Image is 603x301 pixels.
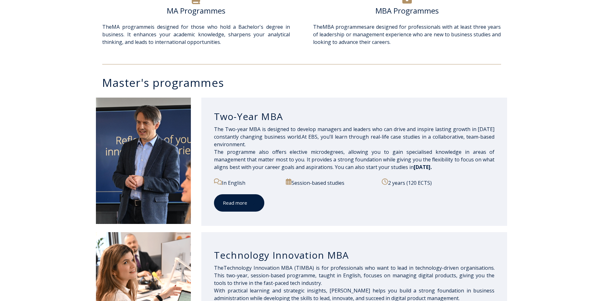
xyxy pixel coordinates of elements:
span: The are designed for professionals with at least three years of leadership or management experien... [313,23,501,45]
h3: Two-Year MBA [214,111,495,123]
span: The [214,264,223,271]
p: In English [214,178,279,187]
span: The Two-year MBA is designed to develop managers and leaders who can drive and inspire lasting gr... [214,126,495,171]
h6: MBA Programmes [313,6,501,15]
span: Technology Innovation M [223,264,346,271]
h3: Master's programmes [102,77,507,88]
p: Session-based studies [286,178,374,187]
span: sionals who want to lead in technology-driven organisations. This two-year, session-based program... [214,264,495,286]
span: The is designed for those who hold a Bachelor's degree in business. It enhances your academic kno... [102,23,290,45]
h3: Technology Innovation MBA [214,249,495,261]
p: 2 years (120 ECTS) [382,178,494,187]
a: Read more [214,194,264,212]
h6: MA Programmes [102,6,290,15]
img: DSC_2098 [96,98,191,224]
a: MBA programmes [323,23,367,30]
span: You can also start your studies in [335,164,432,171]
span: [DATE]. [414,164,432,171]
span: BA (TIMBA) is for profes [286,264,346,271]
a: MA programme [112,23,151,30]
